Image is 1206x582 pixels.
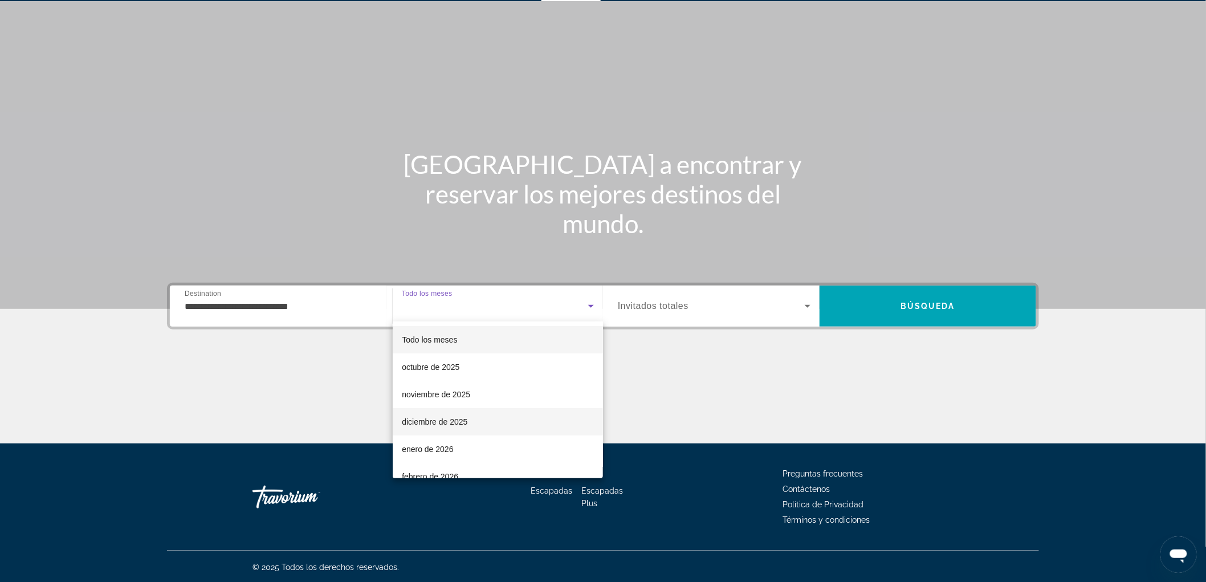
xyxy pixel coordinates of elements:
[402,363,459,372] font: octubre de 2025
[402,335,457,344] font: Todo los meses
[402,417,467,426] font: diciembre de 2025
[1160,536,1197,573] iframe: Botón para iniciar la ventana de mensajería
[402,390,470,399] font: noviembre de 2025
[402,472,458,481] font: febrero de 2026
[402,445,453,454] font: enero de 2026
